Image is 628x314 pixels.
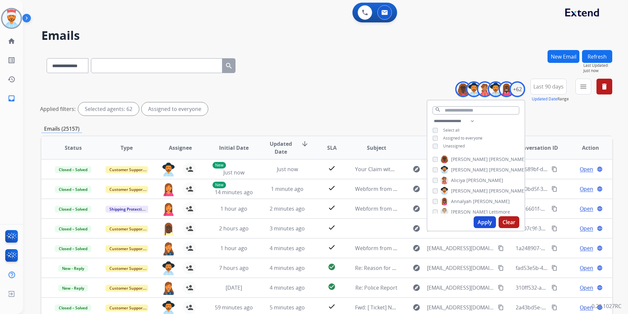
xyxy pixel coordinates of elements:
span: [EMAIL_ADDRESS][DOMAIN_NAME] [427,244,494,252]
span: Open [580,185,593,193]
span: 1 hour ago [220,205,247,212]
span: 1 hour ago [220,245,247,252]
mat-icon: search [225,62,233,70]
span: Re: Reason for Claim Denial [355,264,423,272]
span: 2a43bd5e-dd5f-4816-841c-dd62c23cca4d [516,304,617,311]
button: Apply [474,216,496,228]
span: Open [580,205,593,213]
span: [PERSON_NAME] [489,156,526,163]
span: [PERSON_NAME] [451,156,488,163]
button: Refresh [582,50,612,63]
img: avatar [2,9,21,28]
mat-icon: explore [413,244,420,252]
span: Initial Date [219,144,249,152]
mat-icon: person_add [186,224,193,232]
span: Open [580,224,593,232]
span: [EMAIL_ADDRESS][DOMAIN_NAME] [427,284,494,292]
mat-icon: language [597,186,603,192]
span: Webform from [PERSON_NAME][EMAIL_ADDRESS][DOMAIN_NAME] on [DATE] [355,205,545,212]
mat-icon: language [597,265,603,271]
mat-icon: explore [413,284,420,292]
button: New Email [548,50,579,63]
span: 4 minutes ago [270,284,305,291]
span: [PERSON_NAME] [466,177,503,184]
span: Fwd: [ Ticket] New Furniture Claim - AGR [355,304,453,311]
mat-icon: person_add [186,185,193,193]
span: Lettimore [489,209,510,215]
mat-icon: check [328,164,336,172]
span: Assigned to everyone [443,135,482,141]
mat-icon: menu [579,83,587,91]
span: 1 minute ago [271,185,303,193]
mat-icon: person_add [186,165,193,173]
mat-icon: explore [413,264,420,272]
span: Open [580,264,593,272]
th: Action [559,136,612,159]
mat-icon: person_add [186,244,193,252]
span: 4 minutes ago [270,264,305,272]
mat-icon: explore [413,205,420,213]
span: Annalyah [451,198,472,205]
mat-icon: check_circle [328,263,336,271]
mat-icon: content_copy [551,225,557,231]
span: Subject [367,144,386,152]
div: +62 [509,81,525,97]
mat-icon: check [328,204,336,212]
span: 4 minutes ago [270,245,305,252]
button: Clear [499,216,519,228]
mat-icon: search [435,107,441,113]
mat-icon: arrow_downward [301,140,309,148]
img: agent-avatar [162,163,175,176]
mat-icon: history [8,75,15,83]
span: Webform from [PERSON_NAME][EMAIL_ADDRESS][PERSON_NAME][DOMAIN_NAME] on [DATE] [355,185,585,193]
span: Unassigned [443,143,465,149]
span: Open [580,165,593,173]
mat-icon: content_copy [551,265,557,271]
span: [PERSON_NAME] [489,188,526,194]
span: Customer Support [105,166,148,173]
mat-icon: check [328,223,336,231]
mat-icon: delete [600,83,608,91]
span: Your Claim with Extend [355,166,412,173]
mat-icon: content_copy [551,166,557,172]
span: 2 minutes ago [270,205,305,212]
button: Updated Date [532,96,557,102]
img: agent-avatar [162,261,175,275]
p: New [213,162,226,169]
span: New - Reply [58,285,88,292]
span: Customer Support [105,186,148,193]
span: Open [580,303,593,311]
div: Selected agents: 62 [78,102,139,116]
mat-icon: language [597,285,603,291]
mat-icon: content_copy [551,285,557,291]
span: [EMAIL_ADDRESS][DOMAIN_NAME] [427,303,494,311]
span: [PERSON_NAME] [451,209,488,215]
span: Assignee [169,144,192,152]
mat-icon: person_add [186,264,193,272]
span: 14 minutes ago [215,189,253,196]
mat-icon: person_add [186,205,193,213]
span: Webform from [EMAIL_ADDRESS][DOMAIN_NAME] on [DATE] [355,245,504,252]
span: Updated Date [266,140,296,156]
img: agent-avatar [162,202,175,216]
span: Status [65,144,82,152]
span: 59 minutes ago [215,304,253,311]
span: Type [121,144,133,152]
mat-icon: language [597,206,603,212]
span: Just now [277,166,298,173]
span: Last 90 days [533,85,564,88]
span: [DATE] [226,284,242,291]
span: Open [580,284,593,292]
span: Closed – Solved [55,166,91,173]
span: [PERSON_NAME] [451,188,488,194]
mat-icon: content_copy [551,245,557,251]
mat-icon: content_copy [551,304,557,310]
mat-icon: person_add [186,303,193,311]
mat-icon: check [328,243,336,251]
span: Re: Police Report [355,284,397,291]
p: 0.20.1027RC [592,302,621,310]
mat-icon: explore [413,224,420,232]
span: Closed – Solved [55,225,91,232]
mat-icon: content_copy [498,265,504,271]
span: Closed – Solved [55,186,91,193]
